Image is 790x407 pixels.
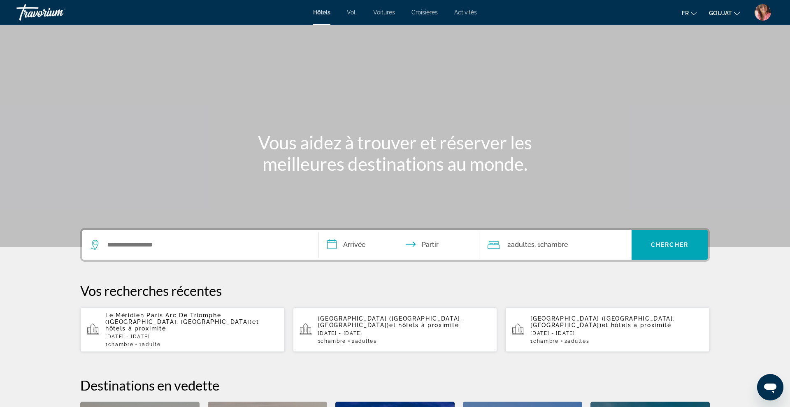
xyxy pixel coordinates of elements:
font: 2 [352,338,355,344]
button: Changer de langue [682,7,697,19]
a: Travorium [16,2,99,23]
font: [GEOGRAPHIC_DATA] ([GEOGRAPHIC_DATA], [GEOGRAPHIC_DATA]) [318,315,462,328]
button: Dates d'arrivée et de départ [319,230,479,260]
font: adultes [355,338,377,344]
button: [GEOGRAPHIC_DATA] ([GEOGRAPHIC_DATA], [GEOGRAPHIC_DATA])et hôtels à proximité[DATE] - [DATE]1Cham... [505,307,710,352]
font: et hôtels à proximité [602,322,671,328]
button: Changer de devise [709,7,740,19]
font: 2 [507,241,511,249]
font: Vos recherches récentes [80,282,222,299]
font: et hôtels à proximité [105,319,259,332]
font: 1 [530,338,533,344]
font: [DATE] - [DATE] [105,334,150,340]
a: Vol. [347,9,357,16]
font: Chambre [321,338,346,344]
a: Voitures [373,9,395,16]
font: adultes [511,241,534,249]
font: Chambre [533,338,559,344]
a: Hôtels [313,9,330,16]
font: 1 [318,338,321,344]
font: adultes [567,338,589,344]
button: Chercher [632,230,708,260]
font: Chercher [651,242,688,248]
font: , 1 [534,241,540,249]
font: 1 [105,342,108,347]
font: Chambre [108,342,134,347]
a: Activités [454,9,477,16]
img: Z [755,4,771,21]
font: GOUJAT [709,10,732,16]
font: Destinations en vedette [80,377,219,393]
font: Le Méridien Paris Arc De Triomphe ([GEOGRAPHIC_DATA], [GEOGRAPHIC_DATA]) [105,312,252,325]
font: adulte [142,342,160,347]
font: Vous aidez à trouver et réserver les meilleures destinations au monde. [258,132,532,174]
font: Chambre [540,241,568,249]
font: 1 [139,342,142,347]
button: Menu utilisateur [752,4,774,21]
a: Croisières [411,9,438,16]
button: Le Méridien Paris Arc De Triomphe ([GEOGRAPHIC_DATA], [GEOGRAPHIC_DATA])et hôtels à proximité[DAT... [80,307,285,352]
iframe: Bouton de lancement de la fenêtre de messagerie [757,374,783,400]
button: Voyageurs : 2 adultes, 0 enfants [479,230,632,260]
button: [GEOGRAPHIC_DATA] ([GEOGRAPHIC_DATA], [GEOGRAPHIC_DATA])et hôtels à proximité[DATE] - [DATE]1Cham... [293,307,497,352]
font: [DATE] - [DATE] [318,330,362,336]
font: fr [682,10,689,16]
font: [DATE] - [DATE] [530,330,575,336]
font: [GEOGRAPHIC_DATA] ([GEOGRAPHIC_DATA], [GEOGRAPHIC_DATA]) [530,315,675,328]
div: Widget de recherche [82,230,708,260]
font: 2 [565,338,568,344]
font: et hôtels à proximité [389,322,459,328]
